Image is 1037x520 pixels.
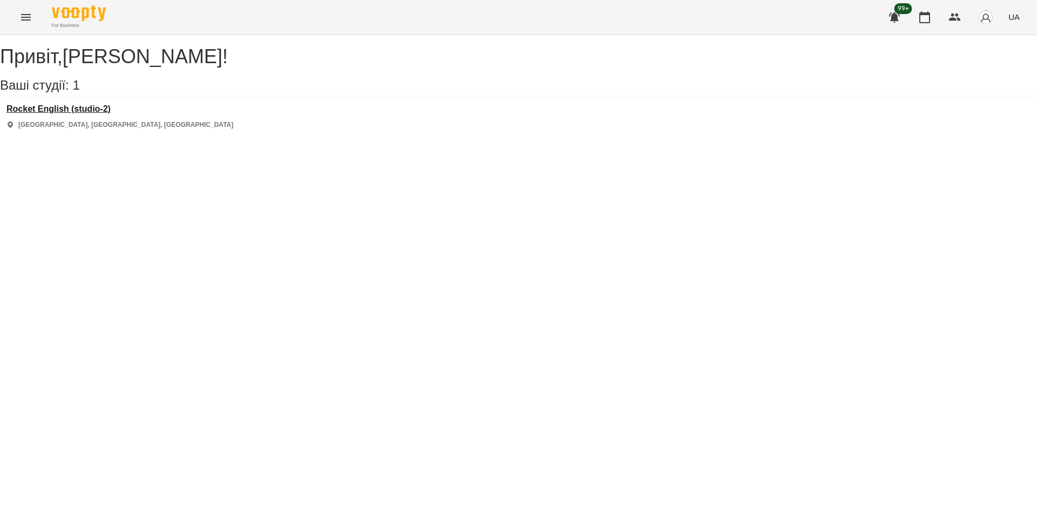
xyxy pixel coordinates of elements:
span: UA [1008,11,1020,23]
a: Rocket English (studio-2) [6,104,233,114]
p: [GEOGRAPHIC_DATA], [GEOGRAPHIC_DATA], [GEOGRAPHIC_DATA] [18,120,233,130]
img: Voopty Logo [52,5,106,21]
span: 99+ [894,3,912,14]
button: Menu [13,4,39,30]
img: avatar_s.png [978,10,993,25]
button: UA [1004,7,1024,27]
span: 1 [72,78,79,92]
span: For Business [52,22,106,29]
